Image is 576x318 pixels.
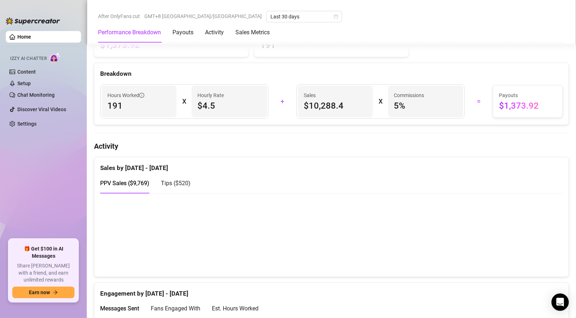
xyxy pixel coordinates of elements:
div: Activity [205,28,224,37]
span: 🎁 Get $100 in AI Messages [12,245,74,260]
span: Sales [304,91,367,99]
a: Setup [17,80,31,86]
button: Earn nowarrow-right [12,287,74,298]
a: Settings [17,121,37,127]
span: Messages Sent [100,305,139,312]
div: + [273,96,292,107]
span: Izzy AI Chatter [10,55,47,62]
span: Earn now [29,289,50,295]
div: Open Intercom Messenger [551,293,569,311]
img: logo-BBDzfeDw.svg [6,17,60,25]
span: PPV Sales ( $9,769 ) [100,180,149,187]
div: Sales Metrics [235,28,270,37]
a: Content [17,69,36,75]
span: Last 30 days [270,11,338,22]
span: Tips ( $520 ) [161,180,191,187]
span: $1,373.92 [100,39,242,51]
div: = [469,96,488,107]
a: Home [17,34,31,40]
div: Sales by [DATE] - [DATE] [100,157,563,173]
article: Hourly Rate [197,91,224,99]
img: AI Chatter [50,52,61,63]
div: Payouts [172,28,193,37]
span: 191 [260,39,402,51]
span: info-circle [139,93,144,98]
span: Fans Engaged With [151,305,200,312]
div: Performance Breakdown [98,28,161,37]
span: $1,373.92 [499,100,556,112]
span: GMT+8 [GEOGRAPHIC_DATA]/[GEOGRAPHIC_DATA] [144,11,262,22]
h4: Activity [94,141,569,151]
article: Commissions [394,91,424,99]
div: X [379,96,382,107]
span: Share [PERSON_NAME] with a friend, and earn unlimited rewards [12,262,74,284]
a: Chat Monitoring [17,92,55,98]
span: After OnlyFans cut [98,11,140,22]
div: Est. Hours Worked [212,304,259,313]
span: Hours Worked [107,91,144,99]
div: Breakdown [100,69,563,79]
span: 191 [107,100,171,112]
div: X [182,96,186,107]
span: 5 % [394,100,457,112]
span: calendar [334,14,338,19]
span: Payouts [499,91,556,99]
a: Discover Viral Videos [17,106,66,112]
span: arrow-right [53,290,58,295]
span: $10,288.4 [304,100,367,112]
div: Engagement by [DATE] - [DATE] [100,283,563,299]
span: $4.5 [197,100,261,112]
